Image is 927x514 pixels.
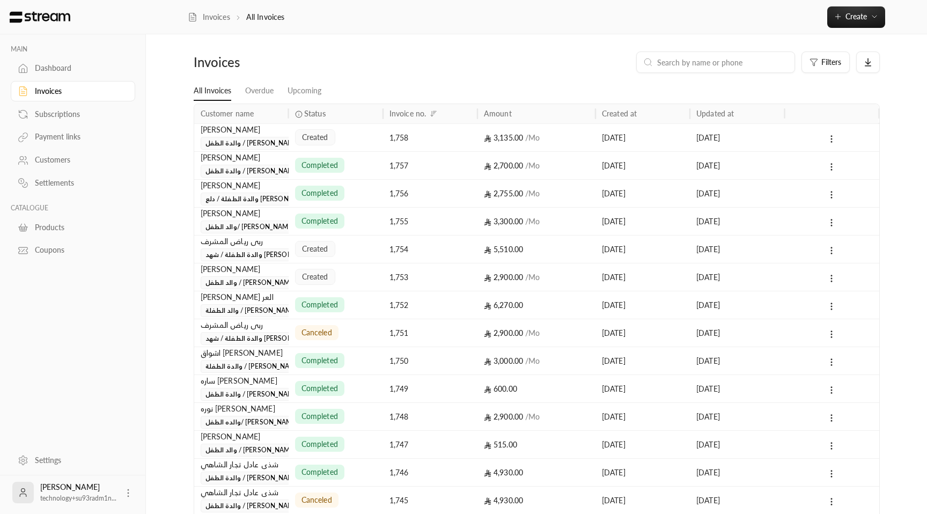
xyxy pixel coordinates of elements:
a: All Invoices [194,82,231,101]
div: [DATE] [696,124,778,151]
div: 1,749 [389,375,471,402]
span: completed [301,188,338,199]
div: Customer name [201,109,254,118]
span: والدة الطفل / [PERSON_NAME] [201,500,305,512]
div: [DATE] [696,236,778,263]
span: والدة الطفلة / شهد [PERSON_NAME] [201,332,322,345]
a: Invoices [11,81,135,102]
p: All Invoices [246,12,285,23]
input: Search by name or phone [657,56,788,68]
div: [DATE] [696,152,778,179]
a: Products [11,217,135,238]
div: [PERSON_NAME] [201,208,282,219]
div: 1,756 [389,180,471,207]
div: [DATE] [602,347,683,375]
a: Overdue [245,82,274,100]
a: Coupons [11,240,135,261]
span: والده الطفل/ [PERSON_NAME] [201,416,303,429]
div: Invoices [35,86,122,97]
div: [PERSON_NAME] [201,180,282,192]
span: / Mo [525,189,540,198]
span: completed [301,355,338,366]
div: 1,747 [389,431,471,458]
div: 2,900.00 [484,403,589,430]
div: [DATE] [602,487,683,514]
div: [DATE] [696,459,778,486]
div: Amount [484,109,512,118]
span: والدة الطفلة / [PERSON_NAME] [201,360,306,373]
span: / Mo [525,328,540,337]
span: والدة الطفلة / شهد [PERSON_NAME] [201,248,322,261]
div: ربى رياض المشرف [201,236,282,247]
div: [DATE] [602,152,683,179]
div: Created at [602,109,637,118]
div: [DATE] [696,431,778,458]
span: والدة الطفلة / دلع [PERSON_NAME] [201,193,318,205]
div: Invoice no. [389,109,426,118]
a: Payment links [11,127,135,148]
button: Sort [427,107,440,120]
span: created [302,271,328,282]
div: ربى رياض المشرف [201,319,282,331]
span: / Mo [525,273,540,282]
div: [PERSON_NAME] [201,124,282,136]
a: Settings [11,450,135,471]
div: 2,700.00 [484,152,589,179]
div: شذى عادل تجار الشاهي [201,459,282,471]
div: 1,753 [389,263,471,291]
span: completed [301,411,338,422]
a: Subscriptions [11,104,135,124]
span: والد الطفل / [PERSON_NAME] [PERSON_NAME] [201,276,356,289]
span: / Mo [525,161,540,170]
span: والدة الطفل / [PERSON_NAME] [201,165,305,178]
span: completed [301,160,338,171]
div: [DATE] [602,431,683,458]
div: [DATE] [696,487,778,514]
div: Payment links [35,131,122,142]
div: 1,757 [389,152,471,179]
span: والدة الطفل / [PERSON_NAME] [201,472,305,484]
a: Dashboard [11,58,135,79]
div: [DATE] [602,375,683,402]
div: 1,755 [389,208,471,235]
div: [DATE] [602,236,683,263]
div: [DATE] [602,180,683,207]
div: 5,510.00 [484,236,589,263]
div: 4,930.00 [484,459,589,486]
div: Updated at [696,109,734,118]
a: Customers [11,150,135,171]
div: Customers [35,155,122,165]
span: completed [301,439,338,450]
div: ساره [PERSON_NAME] [201,375,282,387]
div: نوره [PERSON_NAME] [201,403,282,415]
div: [DATE] [696,180,778,207]
div: [DATE] [696,347,778,375]
div: [DATE] [602,403,683,430]
div: 2,900.00 [484,263,589,291]
div: Products [35,222,122,233]
span: / Mo [525,412,540,421]
div: [DATE] [602,208,683,235]
div: Dashboard [35,63,122,74]
span: والدة الطفل / [PERSON_NAME] [201,137,305,150]
span: canceled [301,327,332,338]
div: Subscriptions [35,109,122,120]
img: Logo [9,11,71,23]
div: 1,752 [389,291,471,319]
span: completed [301,216,338,226]
div: 1,750 [389,347,471,375]
a: Upcoming [288,82,321,100]
div: [PERSON_NAME] [201,431,282,443]
a: Invoices [188,12,230,23]
div: [DATE] [696,263,778,291]
span: / Mo [525,133,540,142]
div: [PERSON_NAME] [201,152,282,164]
div: [DATE] [602,124,683,151]
div: 1,748 [389,403,471,430]
div: 1,758 [389,124,471,151]
span: Status [304,108,326,119]
button: Create [827,6,885,28]
span: والد الطفلة / [PERSON_NAME] [201,304,303,317]
div: [PERSON_NAME] [40,482,116,503]
span: completed [301,299,338,310]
